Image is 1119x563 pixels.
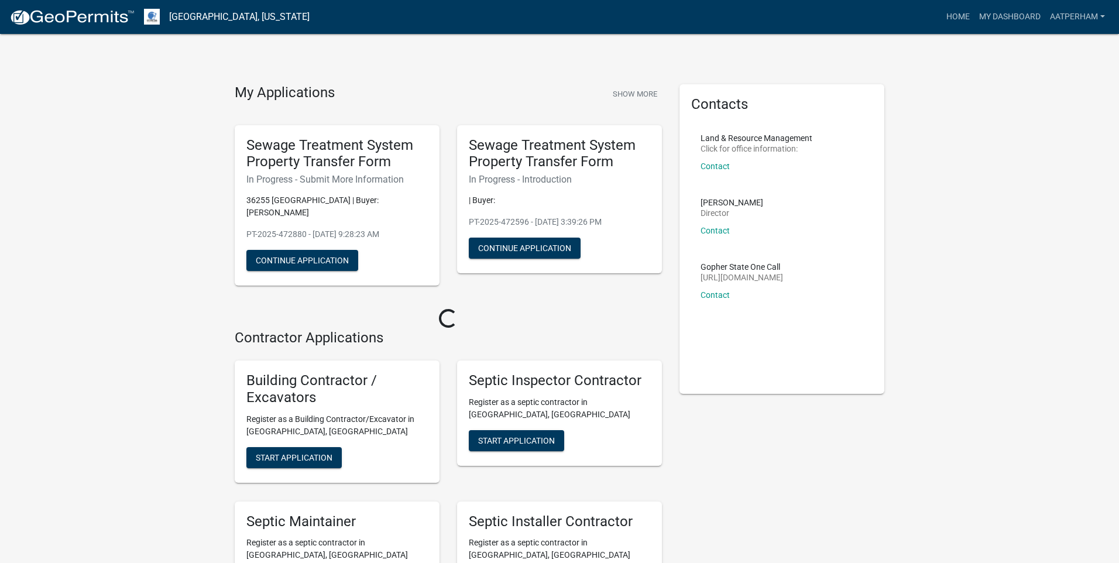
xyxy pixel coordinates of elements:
[469,372,650,389] h5: Septic Inspector Contractor
[701,134,812,142] p: Land & Resource Management
[701,198,763,207] p: [PERSON_NAME]
[235,329,662,346] h4: Contractor Applications
[469,513,650,530] h5: Septic Installer Contractor
[246,372,428,406] h5: Building Contractor / Excavators
[469,137,650,171] h5: Sewage Treatment System Property Transfer Form
[235,84,335,102] h4: My Applications
[169,7,310,27] a: [GEOGRAPHIC_DATA], [US_STATE]
[478,435,555,445] span: Start Application
[701,290,730,300] a: Contact
[469,238,581,259] button: Continue Application
[246,413,428,438] p: Register as a Building Contractor/Excavator in [GEOGRAPHIC_DATA], [GEOGRAPHIC_DATA]
[1045,6,1110,28] a: AATPerham
[608,84,662,104] button: Show More
[701,263,783,271] p: Gopher State One Call
[246,137,428,171] h5: Sewage Treatment System Property Transfer Form
[256,452,332,462] span: Start Application
[469,537,650,561] p: Register as a septic contractor in [GEOGRAPHIC_DATA], [GEOGRAPHIC_DATA]
[701,145,812,153] p: Click for office information:
[469,174,650,185] h6: In Progress - Introduction
[701,273,783,281] p: [URL][DOMAIN_NAME]
[701,226,730,235] a: Contact
[701,209,763,217] p: Director
[246,447,342,468] button: Start Application
[942,6,974,28] a: Home
[691,96,873,113] h5: Contacts
[974,6,1045,28] a: My Dashboard
[246,174,428,185] h6: In Progress - Submit More Information
[246,194,428,219] p: 36255 [GEOGRAPHIC_DATA] | Buyer: [PERSON_NAME]
[246,513,428,530] h5: Septic Maintainer
[701,162,730,171] a: Contact
[246,537,428,561] p: Register as a septic contractor in [GEOGRAPHIC_DATA], [GEOGRAPHIC_DATA]
[469,430,564,451] button: Start Application
[144,9,160,25] img: Otter Tail County, Minnesota
[469,194,650,207] p: | Buyer:
[246,228,428,241] p: PT-2025-472880 - [DATE] 9:28:23 AM
[469,216,650,228] p: PT-2025-472596 - [DATE] 3:39:26 PM
[246,250,358,271] button: Continue Application
[469,396,650,421] p: Register as a septic contractor in [GEOGRAPHIC_DATA], [GEOGRAPHIC_DATA]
